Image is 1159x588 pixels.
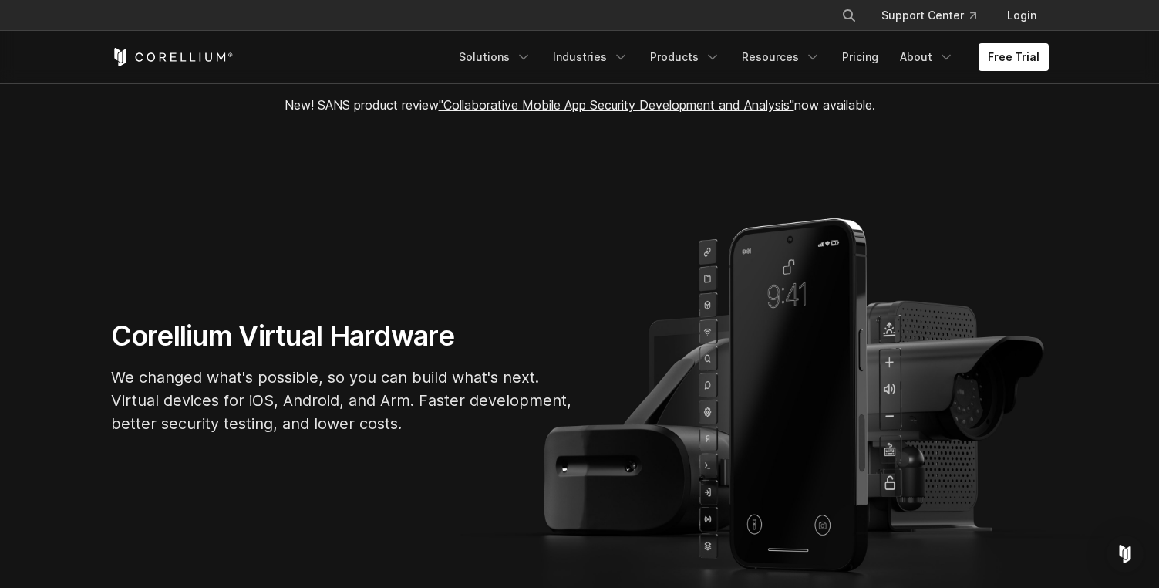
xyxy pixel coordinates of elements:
[995,2,1049,29] a: Login
[833,43,888,71] a: Pricing
[450,43,1049,71] div: Navigation Menu
[733,43,830,71] a: Resources
[891,43,963,71] a: About
[111,366,574,435] p: We changed what's possible, so you can build what's next. Virtual devices for iOS, Android, and A...
[835,2,863,29] button: Search
[450,43,541,71] a: Solutions
[285,97,875,113] span: New! SANS product review now available.
[641,43,729,71] a: Products
[1107,536,1144,573] div: Open Intercom Messenger
[544,43,638,71] a: Industries
[979,43,1049,71] a: Free Trial
[823,2,1049,29] div: Navigation Menu
[111,48,234,66] a: Corellium Home
[869,2,989,29] a: Support Center
[439,97,794,113] a: "Collaborative Mobile App Security Development and Analysis"
[111,319,574,353] h1: Corellium Virtual Hardware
